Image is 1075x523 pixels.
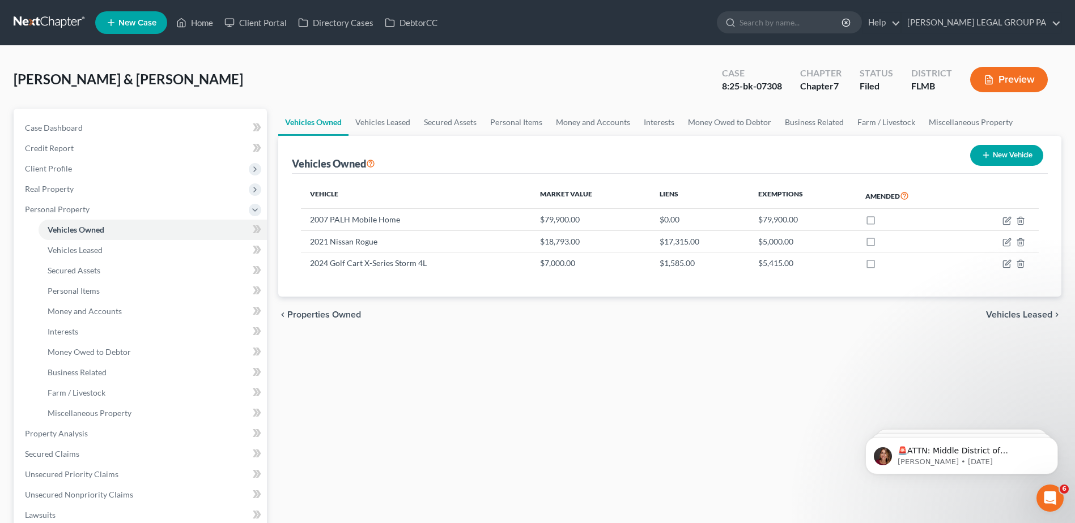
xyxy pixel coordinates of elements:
[48,306,122,316] span: Money and Accounts
[39,321,267,342] a: Interests
[483,109,549,136] a: Personal Items
[48,367,107,377] span: Business Related
[722,67,782,80] div: Case
[301,252,531,274] td: 2024 Golf Cart X-Series Storm 4L
[14,71,243,87] span: [PERSON_NAME] & [PERSON_NAME]
[48,347,131,357] span: Money Owed to Debtor
[25,469,118,479] span: Unsecured Priority Claims
[49,44,196,54] p: Message from Katie, sent 3w ago
[48,265,100,275] span: Secured Assets
[651,252,749,274] td: $1,585.00
[1060,485,1069,494] span: 6
[39,362,267,383] a: Business Related
[25,490,133,499] span: Unsecured Nonpriority Claims
[531,252,651,274] td: $7,000.00
[848,413,1075,492] iframe: Intercom notifications message
[749,230,856,252] td: $5,000.00
[25,184,74,194] span: Real Property
[922,109,1019,136] a: Miscellaneous Property
[349,109,417,136] a: Vehicles Leased
[651,183,749,209] th: Liens
[39,220,267,240] a: Vehicles Owned
[1052,310,1061,319] i: chevron_right
[39,403,267,423] a: Miscellaneous Property
[118,19,156,27] span: New Case
[39,342,267,362] a: Money Owed to Debtor
[287,310,361,319] span: Properties Owned
[986,310,1061,319] button: Vehicles Leased chevron_right
[911,67,952,80] div: District
[722,80,782,93] div: 8:25-bk-07308
[278,310,287,319] i: chevron_left
[278,109,349,136] a: Vehicles Owned
[39,260,267,281] a: Secured Assets
[749,209,856,230] td: $79,900.00
[856,183,962,209] th: Amended
[25,123,83,132] span: Case Dashboard
[749,252,856,274] td: $5,415.00
[48,245,103,255] span: Vehicles Leased
[301,183,531,209] th: Vehicle
[986,310,1052,319] span: Vehicles Leased
[278,310,361,319] button: chevron_left Properties Owned
[16,118,267,138] a: Case Dashboard
[48,327,78,336] span: Interests
[860,80,893,93] div: Filed
[301,230,531,252] td: 2021 Nissan Rogue
[637,109,681,136] a: Interests
[531,183,651,209] th: Market Value
[862,12,900,33] a: Help
[1036,485,1064,512] iframe: Intercom live chat
[749,183,856,209] th: Exemptions
[48,286,100,295] span: Personal Items
[39,301,267,321] a: Money and Accounts
[39,240,267,260] a: Vehicles Leased
[292,157,375,170] div: Vehicles Owned
[16,485,267,505] a: Unsecured Nonpriority Claims
[902,12,1061,33] a: [PERSON_NAME] LEGAL GROUP PA
[740,12,843,33] input: Search by name...
[292,12,379,33] a: Directory Cases
[219,12,292,33] a: Client Portal
[16,444,267,464] a: Secured Claims
[48,225,104,234] span: Vehicles Owned
[39,281,267,301] a: Personal Items
[301,209,531,230] td: 2007 PALH Mobile Home
[39,383,267,403] a: Farm / Livestock
[778,109,851,136] a: Business Related
[531,209,651,230] td: $79,900.00
[681,109,778,136] a: Money Owed to Debtor
[25,449,79,458] span: Secured Claims
[16,464,267,485] a: Unsecured Priority Claims
[531,230,651,252] td: $18,793.00
[379,12,443,33] a: DebtorCC
[16,138,267,158] a: Credit Report
[16,423,267,444] a: Property Analysis
[911,80,952,93] div: FLMB
[800,80,842,93] div: Chapter
[48,408,131,418] span: Miscellaneous Property
[48,388,105,397] span: Farm / Livestock
[651,230,749,252] td: $17,315.00
[25,143,74,153] span: Credit Report
[171,12,219,33] a: Home
[25,164,72,173] span: Client Profile
[549,109,637,136] a: Money and Accounts
[970,145,1043,166] button: New Vehicle
[851,109,922,136] a: Farm / Livestock
[25,204,90,214] span: Personal Property
[25,428,88,438] span: Property Analysis
[860,67,893,80] div: Status
[834,80,839,91] span: 7
[417,109,483,136] a: Secured Assets
[49,33,192,132] span: 🚨ATTN: Middle District of [US_STATE] The court has added a new Credit Counseling Field that we ne...
[970,67,1048,92] button: Preview
[800,67,842,80] div: Chapter
[651,209,749,230] td: $0.00
[25,510,56,520] span: Lawsuits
